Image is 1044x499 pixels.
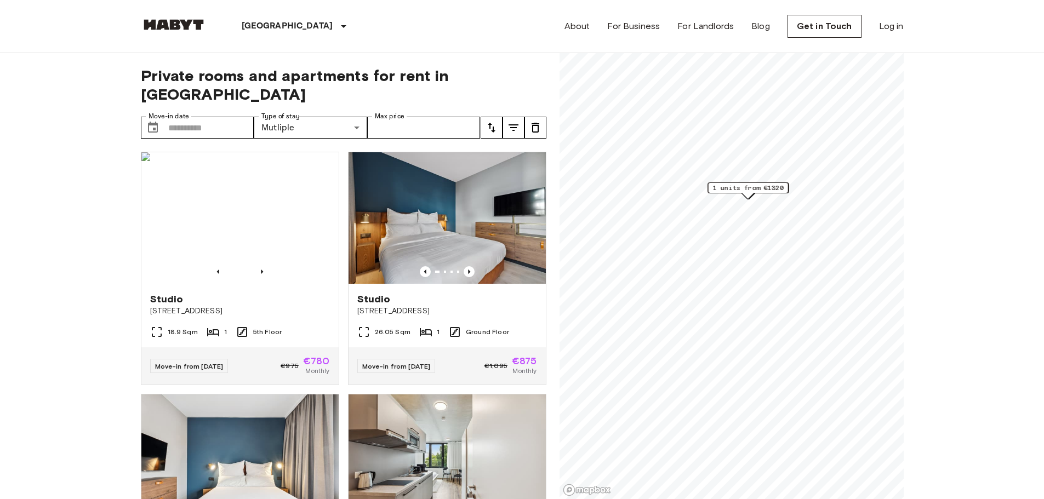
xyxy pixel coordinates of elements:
[150,292,184,306] span: Studio
[254,117,367,139] div: Mutliple
[420,266,431,277] button: Previous image
[155,362,224,370] span: Move-in from [DATE]
[481,117,503,139] button: tune
[563,484,611,496] a: Mapbox logo
[464,266,475,277] button: Previous image
[512,366,537,376] span: Monthly
[503,117,524,139] button: tune
[261,112,300,121] label: Type of stay
[141,66,546,104] span: Private rooms and apartments for rent in [GEOGRAPHIC_DATA]
[281,361,299,371] span: €975
[524,117,546,139] button: tune
[466,327,509,337] span: Ground Floor
[141,152,339,385] a: Marketing picture of unit DE-01-002-023-01HPrevious imagePrevious imageStudio[STREET_ADDRESS]18.9...
[149,112,189,121] label: Move-in date
[362,362,431,370] span: Move-in from [DATE]
[788,15,862,38] a: Get in Touch
[375,327,410,337] span: 26.05 Sqm
[150,306,330,317] span: [STREET_ADDRESS]
[357,292,391,306] span: Studio
[141,152,339,284] img: Marketing picture of unit DE-01-002-023-01H
[564,20,590,33] a: About
[253,327,282,337] span: 5th Floor
[879,20,904,33] a: Log in
[142,117,164,139] button: Choose date
[348,152,546,385] a: Marketing picture of unit DE-01-482-014-01Previous imagePrevious imageStudio[STREET_ADDRESS]26.05...
[512,356,537,366] span: €875
[357,306,537,317] span: [STREET_ADDRESS]
[437,327,440,337] span: 1
[677,20,734,33] a: For Landlords
[375,112,404,121] label: Max price
[303,356,330,366] span: €780
[708,182,789,199] div: Map marker
[607,20,660,33] a: For Business
[305,366,329,376] span: Monthly
[484,361,507,371] span: €1,095
[141,19,207,30] img: Habyt
[751,20,770,33] a: Blog
[168,327,198,337] span: 18.9 Sqm
[213,266,224,277] button: Previous image
[712,183,783,193] span: 1 units from €1320
[224,327,227,337] span: 1
[349,152,546,284] img: Marketing picture of unit DE-01-482-014-01
[708,182,788,199] div: Map marker
[256,266,267,277] button: Previous image
[242,20,333,33] p: [GEOGRAPHIC_DATA]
